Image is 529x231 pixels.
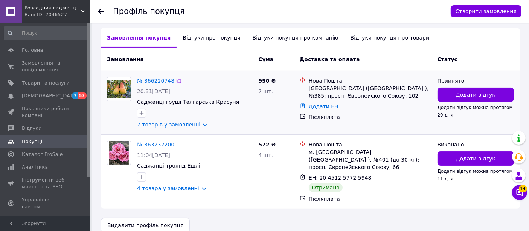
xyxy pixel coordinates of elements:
span: 4 шт. [258,152,273,158]
a: 4 товара у замовленні [137,185,199,191]
div: [GEOGRAPHIC_DATA] ([GEOGRAPHIC_DATA].), №385: просп. Європейского Союзу, 102 [309,85,431,100]
div: Відгуки покупця про товари [345,28,435,48]
div: Виконано [438,141,514,148]
span: 57 [78,92,87,99]
input: Пошук [4,26,89,40]
a: Фото товару [107,77,131,101]
a: Фото товару [107,141,131,165]
span: Додати відгук можна протягом 29 дня [438,105,513,118]
span: 14 [519,183,527,191]
a: Додати ЕН [309,103,338,109]
span: Додати відгук [456,155,495,162]
button: Додати відгук [438,151,514,166]
span: Каталог ProSale [22,151,63,158]
div: Нова Пошта [309,141,431,148]
span: Доставка та оплата [300,56,360,62]
span: 572 ₴ [258,142,276,148]
span: Замовлення [107,56,143,62]
a: № 366220748 [137,78,174,84]
h1: Профіль покупця [113,7,185,16]
div: Повернутися назад [98,8,104,15]
a: № 363232200 [137,142,174,148]
span: Інструменти веб-майстра та SEO [22,177,70,190]
div: Нова Пошта [309,77,431,85]
div: Отримано [309,183,343,192]
span: 950 ₴ [258,78,276,84]
button: Створити замовлення [451,5,521,17]
span: 7 шт. [258,88,273,94]
div: Ваш ID: 2046527 [24,11,90,18]
span: Товари та послуги [22,80,70,86]
span: Додати відгук можна протягом 11 дня [438,169,513,182]
img: Фото товару [107,80,131,98]
span: Управління сайтом [22,196,70,210]
span: 20:31[DATE] [137,88,170,94]
div: м. [GEOGRAPHIC_DATA] ([GEOGRAPHIC_DATA].), №401 (до 30 кг): просп. Європейського Союзу, 66 [309,148,431,171]
span: [DEMOGRAPHIC_DATA] [22,92,78,99]
a: Саджанці троянд Ешлі [137,163,200,169]
span: Головна [22,47,43,54]
button: Чат з покупцем14 [512,185,527,200]
span: 11:04[DATE] [137,152,170,158]
div: Післяплата [309,113,431,121]
span: Покупці [22,138,42,145]
span: Додати відгук [456,91,495,99]
div: Прийнято [438,77,514,85]
span: Статус [438,56,457,62]
span: ЕН: 20 4512 5772 5948 [309,175,372,181]
a: Саджанці груші Талгарська Красуня [137,99,239,105]
span: Показники роботи компанії [22,105,70,119]
img: Фото товару [109,141,129,165]
div: Відгуки про покупця [177,28,246,48]
span: Аналітика [22,164,48,171]
div: Післяплата [309,195,431,203]
span: Cума [258,56,273,62]
span: Замовлення та повідомлення [22,60,70,73]
span: 7 [72,92,78,99]
div: Замовлення покупця [101,28,177,48]
button: Додати відгук [438,88,514,102]
span: Відгуки [22,125,41,132]
span: Розсадник саджанців "Мар'янівка" [24,5,81,11]
div: Відгуки покупця про компанію [247,28,345,48]
a: 7 товарів у замовленні [137,122,200,128]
